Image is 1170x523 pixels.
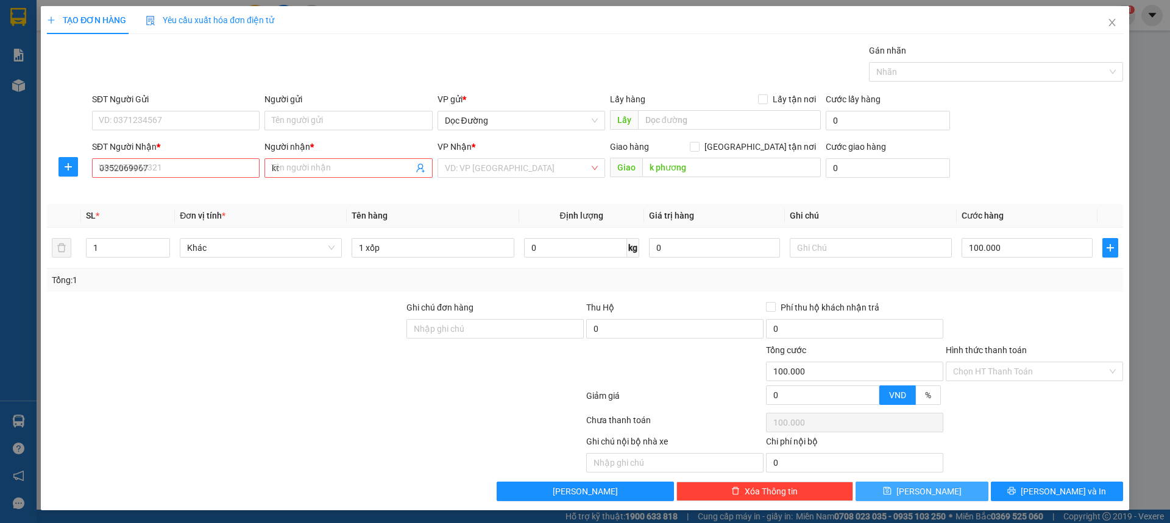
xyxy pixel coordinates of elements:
label: Cước lấy hàng [826,94,881,104]
div: Người nhận [264,140,432,153]
span: Thu Hộ [586,303,614,312]
span: plus [47,16,55,24]
span: Phí thu hộ khách nhận trả [776,301,884,314]
span: delete [731,486,740,496]
span: VND [889,390,906,400]
input: Ghi Chú [790,238,952,258]
th: Ghi chú [785,204,957,228]
label: Cước giao hàng [826,142,886,152]
img: icon [146,16,155,26]
input: Cước giao hàng [826,158,950,178]
input: Dọc đường [638,110,821,130]
span: Lấy [610,110,638,130]
div: Tổng: 1 [52,273,452,287]
span: save [883,486,892,496]
button: plus [1102,238,1118,258]
input: Cước lấy hàng [826,111,950,130]
input: 0 [649,238,780,258]
span: Dọc Đường [445,111,598,130]
button: plus [58,157,78,177]
label: Ghi chú đơn hàng [406,303,473,312]
span: Khác [187,239,335,257]
span: [GEOGRAPHIC_DATA] tận nơi [700,140,821,153]
span: TẠO ĐƠN HÀNG [47,15,126,25]
div: Người gửi [264,93,432,106]
button: delete [52,238,71,258]
span: Yêu cầu xuất hóa đơn điện tử [146,15,274,25]
div: Ghi chú nội bộ nhà xe [586,435,764,453]
span: user-add [416,163,425,173]
span: Định lượng [560,211,603,220]
button: [PERSON_NAME] [497,482,674,501]
span: Lấy hàng [610,94,645,104]
span: Lấy tận nơi [768,93,821,106]
span: [PERSON_NAME] [896,485,962,498]
span: Tên hàng [352,211,388,220]
span: [PERSON_NAME] [553,485,618,498]
span: SL [86,211,96,220]
span: % [925,390,931,400]
input: VD: Bàn, Ghế [352,238,514,258]
span: VP Nhận [438,142,472,152]
input: Dọc đường [642,158,821,177]
button: save[PERSON_NAME] [856,482,988,501]
div: Giảm giá [585,389,765,410]
span: Giao hàng [610,142,649,152]
span: plus [59,162,77,172]
div: SĐT Người Nhận [92,140,260,153]
label: Gán nhãn [869,46,906,55]
span: Giá trị hàng [649,211,694,220]
div: VP gửi [438,93,605,106]
button: printer[PERSON_NAME] và In [991,482,1123,501]
input: Nhập ghi chú [586,453,764,472]
div: Chưa thanh toán [585,413,765,435]
span: Xóa Thông tin [745,485,798,498]
button: Close [1095,6,1129,40]
span: Đơn vị tính [180,211,225,220]
button: deleteXóa Thông tin [676,482,854,501]
span: plus [1103,243,1118,253]
span: kg [627,238,639,258]
span: Tổng cước [766,345,806,355]
span: Cước hàng [962,211,1004,220]
input: Ghi chú đơn hàng [406,319,584,339]
span: printer [1007,486,1016,496]
span: [PERSON_NAME] và In [1021,485,1106,498]
div: Chi phí nội bộ [766,435,943,453]
label: Hình thức thanh toán [946,345,1027,355]
div: SĐT Người Gửi [92,93,260,106]
span: Giao [610,158,642,177]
